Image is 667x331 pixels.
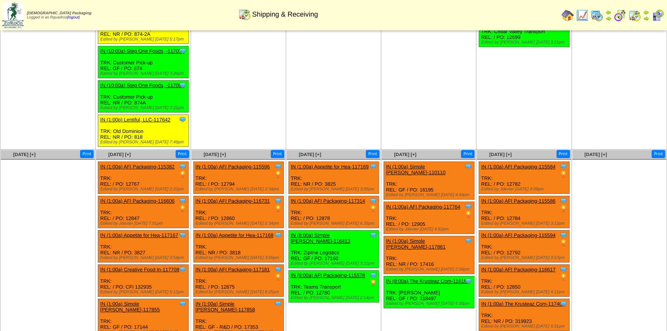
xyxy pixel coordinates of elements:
img: PO [179,170,186,178]
div: TRK: Teams Transport REL: / PO: 12780 [288,271,379,302]
div: Edited by [PERSON_NAME] [DATE] 3:10pm [291,261,379,266]
img: arrowleft.gif [643,9,649,15]
div: Edited by [PERSON_NAME] [DATE] 4:11pm [481,290,569,294]
img: PO [369,205,377,212]
a: IN (1:00a) AFI Packaging-115596 [196,164,270,170]
span: Shipping & Receiving [252,10,318,18]
div: TRK: REL: NR / PO: 3818 [193,230,284,262]
button: Print [652,150,665,158]
a: (logout) [67,15,80,20]
div: Edited by [PERSON_NAME] [DATE] 5:17pm [100,37,188,42]
span: [DEMOGRAPHIC_DATA] Packaging [27,11,91,15]
a: IN (1:00a) The Krusteaz Com-117408 [481,301,565,307]
div: TRK: REL: NR / PO: 3827 [98,230,189,262]
span: [DATE] [+] [13,152,35,157]
button: Print [271,150,284,158]
div: TRK: REL: NR / PO: 3825 [288,162,379,194]
img: Tooltip [179,231,186,239]
div: Edited by [PERSON_NAME] [DATE] 3:26pm [100,71,188,76]
img: Tooltip [179,265,186,273]
div: TRK: REL: / PO: 12794 [193,162,284,194]
a: [DATE] [+] [489,152,511,157]
div: Edited by [PERSON_NAME] [DATE] 4:44pm [386,193,474,197]
div: Edited by [PERSON_NAME] [DATE] 6:35pm [291,221,379,226]
div: TRK: REL: / PO: 12792 [479,230,570,262]
img: Tooltip [179,163,186,170]
img: calendarinout.gif [238,8,251,20]
button: Print [366,150,379,158]
a: [DATE] [+] [108,152,131,157]
div: TRK: [PERSON_NAME] REL: GF / PO: 318497 [384,276,474,308]
a: IN (1:00a) AFI Packaging-115594 [481,232,555,238]
div: TRK: REL: / PO: 12784 [479,196,570,228]
div: Edited by [PERSON_NAME] [DATE] 7:46pm [100,140,188,144]
img: line_graph.gif [576,9,588,22]
img: PO [274,170,282,178]
a: IN (1:00a) Creative Food In-117708 [100,267,179,272]
div: TRK: REL: / PO: 12782 [479,162,570,194]
img: home.gif [561,9,574,22]
img: PO [560,239,567,247]
a: IN (1:00a) Simple [PERSON_NAME]-117861 [386,238,446,250]
a: IN (10:00a) Step One Foods, -117080 [100,82,184,88]
div: Edited by [PERSON_NAME] [DATE] 2:22pm [100,187,188,192]
div: Edited by [PERSON_NAME] [DATE] 2:56pm [386,267,474,272]
a: IN (1:00a) Simple [PERSON_NAME]-117858 [196,301,255,313]
div: Edited by [PERSON_NAME] [DATE] 5:12pm [100,290,188,294]
a: IN (1:00a) AFI Packaging-117314 [291,198,365,204]
img: Tooltip [274,197,282,205]
a: IN (1:00a) AFI Packaging-115382 [100,164,174,170]
a: IN (1:00a) AFI Packaging-117181 [196,267,270,272]
div: TRK: REL: / PO: CFI 132935 [98,265,189,297]
a: IN (1:00a) AFI Packaging-116617 [481,267,555,272]
img: Tooltip [560,163,567,170]
div: Edited by [PERSON_NAME] [DATE] 3:12pm [481,221,569,226]
div: TRK: Customer Pick-up REL: GF / PO: 874 [98,46,189,78]
img: calendarblend.gif [614,9,626,22]
a: IN (1:00a) Appetite for Hea-117167 [100,232,178,238]
a: IN (1:00a) Appetite for Hea-117168 [196,232,273,238]
img: Tooltip [560,197,567,205]
a: [DATE] [+] [585,152,607,157]
button: Print [176,150,189,158]
img: Tooltip [274,265,282,273]
div: TRK: REL: / PO: 12847 [98,196,189,228]
img: Tooltip [274,300,282,307]
a: IN (8:00a) Simple [PERSON_NAME]-116413 [291,232,350,244]
button: Print [461,150,474,158]
div: TRK: REL: GF / PO: 16195 [384,162,474,200]
div: TRK: REL: / PO: 12767 [98,162,189,194]
div: TRK: REL: NR / PO: 319923 [479,299,570,331]
a: [DATE] [+] [394,152,416,157]
div: Edited by [PERSON_NAME] [DATE] 2:14pm [291,296,379,300]
a: IN (10:00a) Step One Foods, -117079 [100,48,184,54]
a: IN (1:00a) AFI Packaging-116606 [100,198,174,204]
button: Print [80,150,94,158]
img: calendarprod.gif [591,9,603,22]
div: Edited by [PERSON_NAME] [DATE] 5:31pm [481,324,569,329]
div: TRK: REL: / PO: 12850 [479,265,570,297]
img: Tooltip [179,47,186,55]
div: Edited by [PERSON_NAME] [DATE] 3:31pm [100,106,188,110]
span: Logged in as Rquadros [27,11,91,20]
img: PO [274,273,282,281]
a: IN (1:00a) AFI Packaging-117764 [386,204,460,210]
div: Edited by [PERSON_NAME] [DATE] 3:57pm [481,255,569,260]
div: TRK: REL: NR / PO: 17416 [384,236,474,274]
img: Tooltip [560,231,567,239]
img: arrowright.gif [643,15,649,22]
div: TRK: Old Dominion REL: NR / PO: 818 [98,115,189,147]
a: IN (1:00a) AFI Packaging-115584 [481,164,555,170]
a: [DATE] [+] [204,152,226,157]
a: IN (8:00a) The Krusteaz Com-116187 [386,278,469,284]
img: Tooltip [369,231,377,239]
img: PO [369,279,377,287]
img: PO [560,273,567,281]
div: Edited by [PERSON_NAME] [DATE] 3:55pm [196,255,284,260]
div: TRK: REL: / PO: 12875 [193,265,284,297]
img: Tooltip [179,116,186,123]
a: IN (1:00p) Lentiful, LLC-117642 [100,117,170,123]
